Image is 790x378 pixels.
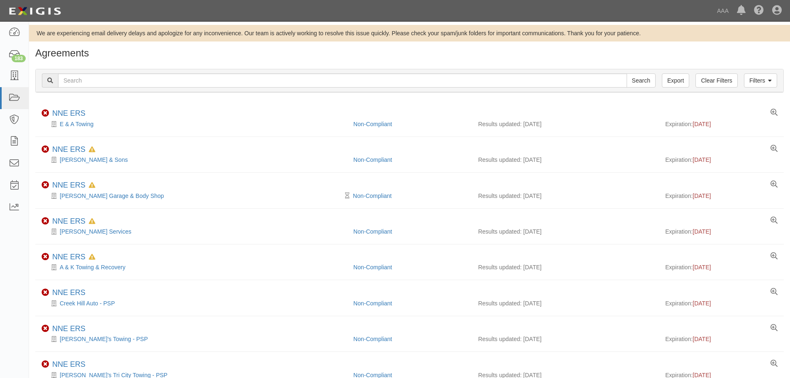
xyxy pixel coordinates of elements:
div: Expiration: [665,192,778,200]
div: NNE ERS [52,181,95,190]
div: Beaulieu's Garage & Body Shop [41,192,347,200]
a: [PERSON_NAME]'s Towing - PSP [60,336,148,342]
div: NNE ERS [52,324,85,334]
div: E & A Towing [41,120,347,128]
a: NNE ERS [52,360,85,368]
a: View results summary [771,217,778,224]
div: Sylvio Paradis & Sons [41,156,347,164]
a: NNE ERS [52,253,85,261]
a: Non-Compliant [353,300,392,307]
i: Help Center - Complianz [754,6,764,16]
input: Search [58,73,627,88]
div: We are experiencing email delivery delays and apologize for any inconvenience. Our team is active... [29,29,790,37]
i: Non-Compliant [41,325,49,332]
span: [DATE] [693,193,711,199]
div: NNE ERS [52,217,95,226]
a: NNE ERS [52,288,85,297]
div: Expiration: [665,227,778,236]
div: NNE ERS [52,145,95,154]
a: Non-Compliant [353,264,392,271]
input: Search [627,73,656,88]
a: Non-Compliant [353,121,392,127]
a: View results summary [771,145,778,153]
div: Results updated: [DATE] [478,156,653,164]
i: In Default since 08/26/2025 [89,219,95,224]
a: View results summary [771,253,778,260]
div: Results updated: [DATE] [478,335,653,343]
i: Non-Compliant [41,289,49,296]
div: Expiration: [665,120,778,128]
i: Non-Compliant [41,361,49,368]
div: NNE ERS [52,253,95,262]
a: View results summary [771,324,778,332]
div: Expiration: [665,335,778,343]
a: A & K Towing & Recovery [60,264,125,271]
i: Non-Compliant [41,110,49,117]
div: Doug's Towing - PSP [41,335,347,343]
i: In Default since 09/01/2025 [89,254,95,260]
div: Expiration: [665,299,778,307]
span: [DATE] [693,156,711,163]
span: [DATE] [693,336,711,342]
div: Results updated: [DATE] [478,299,653,307]
div: A & K Towing & Recovery [41,263,347,271]
div: L H Morine Services [41,227,347,236]
a: Filters [744,73,777,88]
a: View results summary [771,360,778,368]
a: Non-Compliant [353,336,392,342]
i: In Default since 08/15/2025 [89,147,95,153]
a: [PERSON_NAME] & Sons [60,156,128,163]
a: Non-Compliant [353,193,391,199]
i: Non-Compliant [41,181,49,189]
span: [DATE] [693,228,711,235]
a: Non-Compliant [353,228,392,235]
span: [DATE] [693,300,711,307]
a: Non-Compliant [353,156,392,163]
a: E & A Towing [60,121,93,127]
h1: Agreements [35,48,784,59]
a: Creek Hill Auto - PSP [60,300,115,307]
a: NNE ERS [52,324,85,333]
a: [PERSON_NAME] Services [60,228,131,235]
a: NNE ERS [52,217,85,225]
i: Pending Review [345,193,350,199]
div: 183 [12,55,26,62]
img: logo-5460c22ac91f19d4615b14bd174203de0afe785f0fc80cf4dbbc73dc1793850b.png [6,4,63,19]
div: NNE ERS [52,360,85,369]
a: Clear Filters [695,73,737,88]
div: Results updated: [DATE] [478,192,653,200]
span: [DATE] [693,264,711,271]
a: [PERSON_NAME] Garage & Body Shop [60,193,164,199]
a: AAA [713,2,733,19]
a: Export [662,73,689,88]
div: NNE ERS [52,288,85,298]
span: [DATE] [693,121,711,127]
i: Non-Compliant [41,146,49,153]
div: Results updated: [DATE] [478,263,653,271]
i: Non-Compliant [41,217,49,225]
i: In Default since 08/15/2025 [89,183,95,188]
a: NNE ERS [52,145,85,154]
div: Results updated: [DATE] [478,120,653,128]
div: Expiration: [665,263,778,271]
a: NNE ERS [52,109,85,117]
a: View results summary [771,109,778,117]
a: NNE ERS [52,181,85,189]
div: NNE ERS [52,109,85,118]
a: View results summary [771,288,778,296]
div: Expiration: [665,156,778,164]
i: Non-Compliant [41,253,49,261]
a: View results summary [771,181,778,188]
div: Results updated: [DATE] [478,227,653,236]
div: Creek Hill Auto - PSP [41,299,347,307]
